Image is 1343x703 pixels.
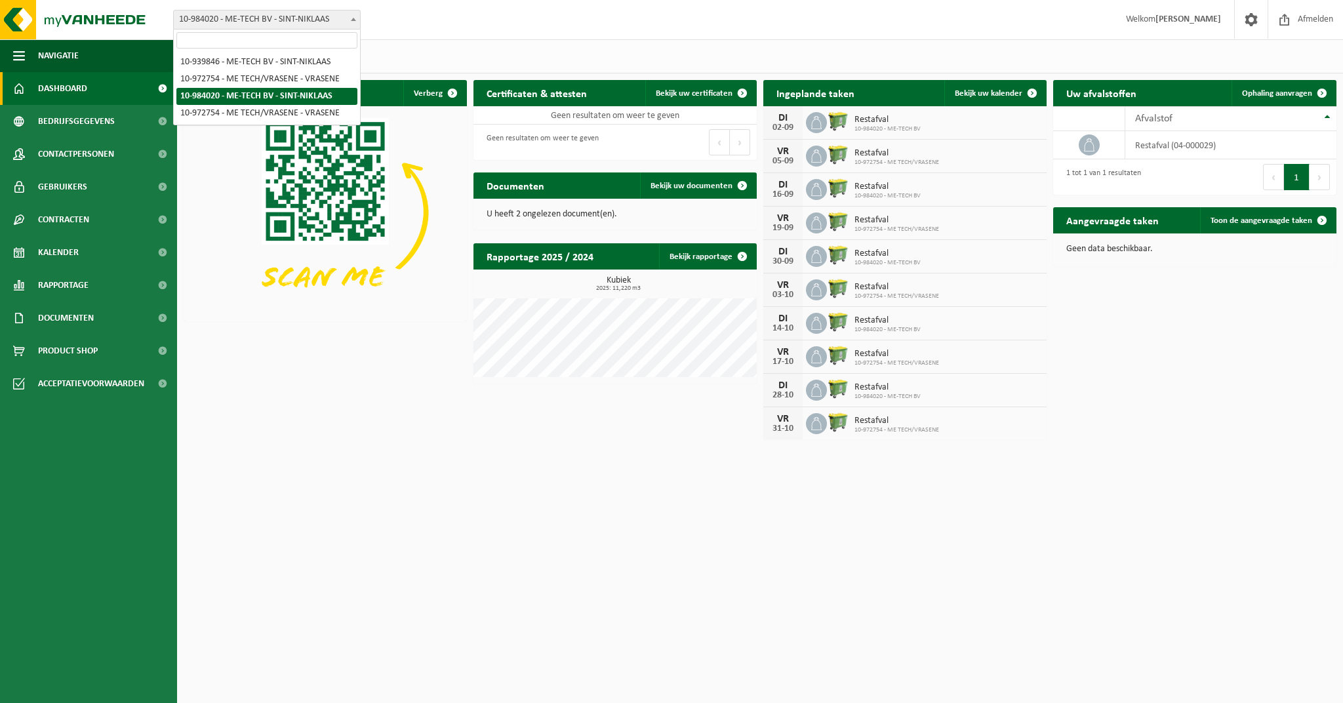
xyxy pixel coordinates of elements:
span: Restafval [854,249,921,259]
a: Toon de aangevraagde taken [1200,207,1335,233]
span: Toon de aangevraagde taken [1211,216,1312,225]
span: Restafval [854,349,939,359]
span: Afvalstof [1135,113,1173,124]
span: Rapportage [38,269,89,302]
span: Dashboard [38,72,87,105]
div: DI [770,180,796,190]
img: WB-0660-HPE-GN-50 [827,378,849,400]
div: 16-09 [770,190,796,199]
h2: Rapportage 2025 / 2024 [473,243,607,269]
p: U heeft 2 ongelezen document(en). [487,210,744,219]
span: 10-984020 - ME-TECH BV [854,125,921,133]
span: Restafval [854,315,921,326]
button: Verberg [403,80,466,106]
span: Navigatie [38,39,79,72]
span: 10-984020 - ME-TECH BV - SINT-NIKLAAS [174,10,360,29]
div: 31-10 [770,424,796,433]
td: restafval (04-000029) [1125,131,1336,159]
div: 19-09 [770,224,796,233]
span: Documenten [38,302,94,334]
span: Restafval [854,282,939,292]
span: Gebruikers [38,171,87,203]
span: 10-972754 - ME TECH/VRASENE [854,359,939,367]
span: Bekijk uw documenten [651,182,732,190]
span: 10-972754 - ME TECH/VRASENE [854,292,939,300]
span: Ophaling aanvragen [1242,89,1312,98]
div: VR [770,414,796,424]
span: Restafval [854,382,921,393]
span: Restafval [854,182,921,192]
h2: Certificaten & attesten [473,80,600,106]
img: WB-0660-HPE-GN-50 [827,411,849,433]
span: 10-972754 - ME TECH/VRASENE [854,226,939,233]
button: Next [730,129,750,155]
div: Geen resultaten om weer te geven [480,128,599,157]
img: WB-0660-HPE-GN-50 [827,344,849,367]
div: VR [770,347,796,357]
div: 30-09 [770,257,796,266]
a: Ophaling aanvragen [1232,80,1335,106]
h2: Ingeplande taken [763,80,868,106]
div: VR [770,146,796,157]
a: Bekijk uw certificaten [645,80,755,106]
span: 10-984020 - ME-TECH BV [854,192,921,200]
span: Restafval [854,148,939,159]
div: VR [770,280,796,291]
span: 10-972754 - ME TECH/VRASENE [854,426,939,434]
a: Bekijk uw kalender [944,80,1045,106]
span: Kalender [38,236,79,269]
span: 10-984020 - ME-TECH BV [854,393,921,401]
div: DI [770,313,796,324]
h3: Kubiek [480,276,757,292]
span: 10-972754 - ME TECH/VRASENE [854,159,939,167]
span: 10-984020 - ME-TECH BV [854,326,921,334]
div: 14-10 [770,324,796,333]
td: Geen resultaten om weer te geven [473,106,757,125]
span: 2025: 11,220 m3 [480,285,757,292]
li: 10-939846 - ME-TECH BV - SINT-NIKLAAS [176,54,357,71]
h2: Aangevraagde taken [1053,207,1172,233]
a: Bekijk uw documenten [640,172,755,199]
a: Bekijk rapportage [659,243,755,270]
div: 1 tot 1 van 1 resultaten [1060,163,1141,191]
span: 10-984020 - ME-TECH BV - SINT-NIKLAAS [173,10,361,30]
img: WB-0660-HPE-GN-50 [827,177,849,199]
img: WB-0660-HPE-GN-50 [827,211,849,233]
div: DI [770,113,796,123]
span: 10-984020 - ME-TECH BV [854,259,921,267]
span: Verberg [414,89,443,98]
div: DI [770,247,796,257]
span: Bedrijfsgegevens [38,105,115,138]
img: WB-0660-HPE-GN-50 [827,244,849,266]
img: WB-0660-HPE-GN-50 [827,277,849,300]
button: Previous [1263,164,1284,190]
img: Download de VHEPlus App [184,106,467,319]
span: Restafval [854,215,939,226]
span: Acceptatievoorwaarden [38,367,144,400]
div: 28-10 [770,391,796,400]
div: 02-09 [770,123,796,132]
span: Contracten [38,203,89,236]
span: Restafval [854,115,921,125]
button: Previous [709,129,730,155]
img: WB-0660-HPE-GN-50 [827,144,849,166]
li: 10-972754 - ME TECH/VRASENE - VRASENE [176,105,357,122]
span: Bekijk uw kalender [955,89,1022,98]
img: WB-0660-HPE-GN-50 [827,110,849,132]
div: 17-10 [770,357,796,367]
h2: Documenten [473,172,557,198]
div: VR [770,213,796,224]
span: Bekijk uw certificaten [656,89,732,98]
li: 10-972754 - ME TECH/VRASENE - VRASENE [176,71,357,88]
li: 10-984020 - ME-TECH BV - SINT-NIKLAAS [176,88,357,105]
h2: Uw afvalstoffen [1053,80,1150,106]
strong: [PERSON_NAME] [1155,14,1221,24]
div: 05-09 [770,157,796,166]
span: Contactpersonen [38,138,114,171]
div: 03-10 [770,291,796,300]
div: DI [770,380,796,391]
button: Next [1310,164,1330,190]
img: WB-0660-HPE-GN-50 [827,311,849,333]
p: Geen data beschikbaar. [1066,245,1323,254]
button: 1 [1284,164,1310,190]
